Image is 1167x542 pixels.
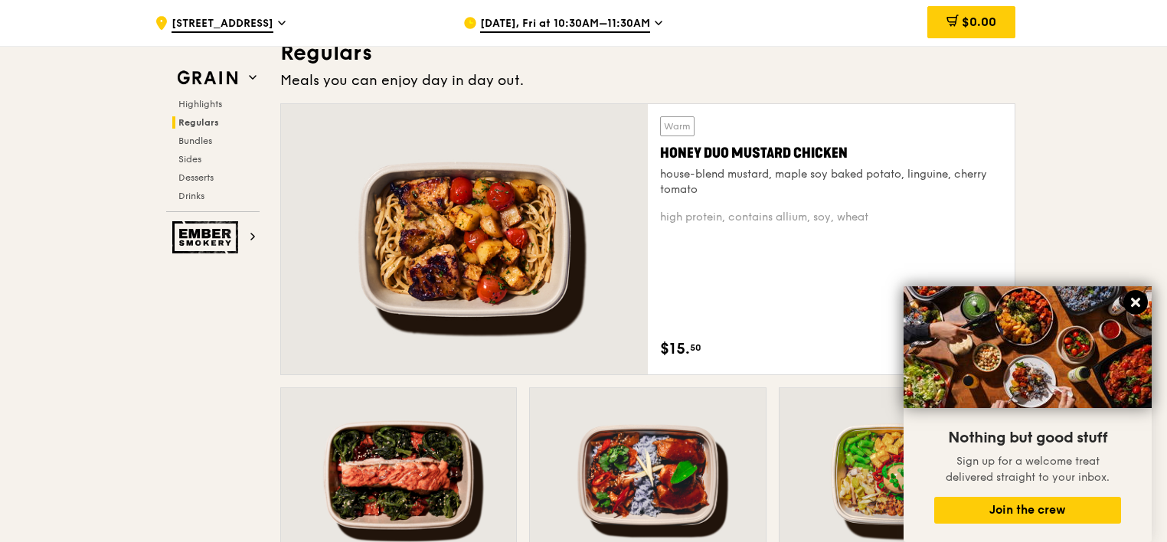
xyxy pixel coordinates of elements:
div: house-blend mustard, maple soy baked potato, linguine, cherry tomato [660,167,1002,198]
span: Sides [178,154,201,165]
span: Highlights [178,99,222,109]
span: Drinks [178,191,204,201]
span: Nothing but good stuff [948,429,1107,447]
img: DSC07876-Edit02-Large.jpeg [904,286,1152,408]
span: Desserts [178,172,214,183]
span: [DATE], Fri at 10:30AM–11:30AM [480,16,650,33]
img: Ember Smokery web logo [172,221,243,253]
div: high protein, contains allium, soy, wheat [660,210,1002,225]
span: Sign up for a welcome treat delivered straight to your inbox. [946,455,1110,484]
div: Warm [660,116,695,136]
div: Honey Duo Mustard Chicken [660,142,1002,164]
span: Bundles [178,135,212,146]
button: Join the crew [934,497,1121,524]
div: Meals you can enjoy day in day out. [280,70,1015,91]
span: $0.00 [962,15,996,29]
span: Regulars [178,117,219,128]
button: Close [1123,290,1148,315]
span: [STREET_ADDRESS] [172,16,273,33]
span: $15. [660,338,690,361]
span: 50 [690,341,701,354]
img: Grain web logo [172,64,243,92]
h3: Regulars [280,39,1015,67]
